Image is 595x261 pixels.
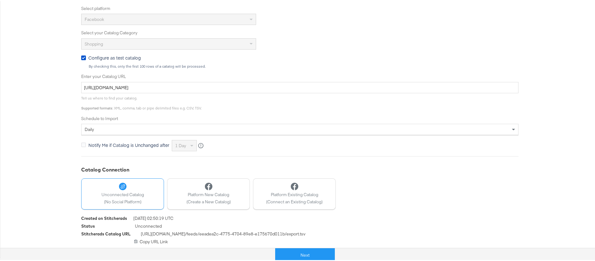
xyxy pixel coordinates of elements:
[266,191,323,197] span: Platform Existing Catalog
[253,177,336,209] button: Platform Existing Catalog(Connect an Existing Catalog)
[167,177,250,209] button: Platform New Catalog(Create a New Catalog)
[186,198,231,204] span: (Create a New Catalog)
[88,141,169,147] span: Notify Me if Catalog is Unchanged after
[81,222,95,228] div: Status
[81,177,164,209] button: Unconnected Catalog(No Social Platform)
[81,73,518,79] label: Enter your Catalog URL
[81,29,518,35] label: Select your Catalog Category
[81,105,112,109] strong: Supported formats
[81,238,518,244] div: Copy URL Link
[81,230,131,236] div: Stitcherads Catalog URL
[85,16,104,21] span: Facebook
[175,142,186,147] span: 1 day
[81,115,518,121] label: Schedule to Import
[81,5,518,11] label: Select platform
[81,95,201,109] span: Tell us where to find your catalog. : XML, comma, tab or pipe delimited files e.g. CSV, TSV.
[85,126,94,131] span: daily
[133,215,173,222] span: [DATE] 02:50:19 UTC
[88,63,518,68] div: By checking this, only the first 100 rows of a catalog will be processed.
[135,222,162,230] span: Unconnected
[102,191,144,197] span: Unconnected Catalog
[81,81,518,93] input: Enter Catalog URL, e.g. http://www.example.com/products.xml
[81,215,127,220] div: Created on Stitcherads
[85,40,103,46] span: Shopping
[266,198,323,204] span: (Connect an Existing Catalog)
[102,198,144,204] span: (No Social Platform)
[186,191,231,197] span: Platform New Catalog
[141,230,305,238] span: [URL][DOMAIN_NAME] /feeds/ eeadea2c-4775-4704-89e8-e175670d011b /export.tsv
[81,165,518,172] div: Catalog Connection
[88,54,141,60] span: Configure as test catalog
